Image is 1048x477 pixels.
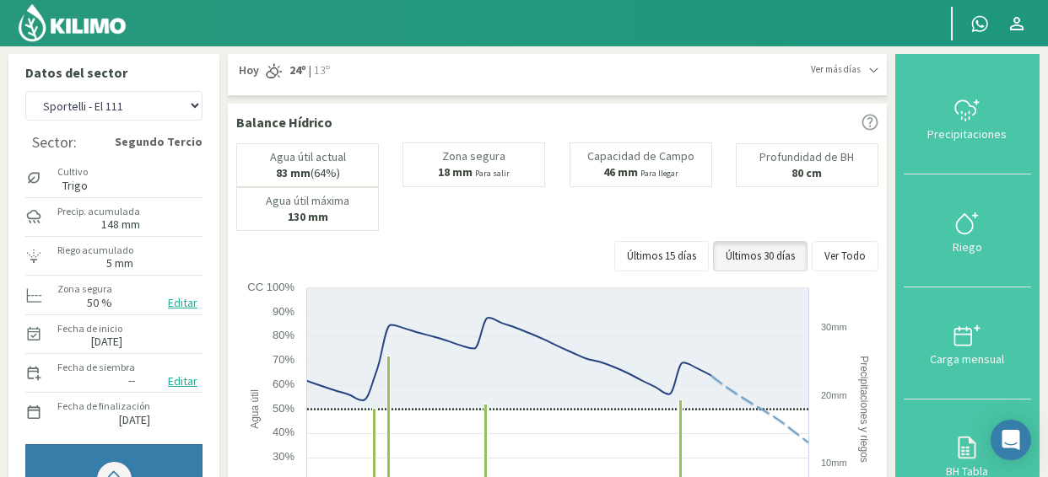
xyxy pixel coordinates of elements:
label: -- [128,375,135,386]
p: Datos del sector [25,62,203,83]
text: 60% [273,378,294,390]
div: BH Tabla [909,465,1026,477]
b: 83 mm [276,165,311,180]
span: Hoy [236,62,259,79]
button: Editar [163,372,203,391]
button: Carga mensual [904,287,1031,399]
label: 50 % [87,297,112,308]
text: 30% [273,450,294,463]
div: Riego [909,241,1026,253]
p: Zona segura [442,150,505,163]
div: Precipitaciones [909,128,1026,140]
text: 30mm [821,322,847,332]
p: Balance Hídrico [236,112,332,132]
text: 80% [273,329,294,341]
strong: 24º [289,62,306,78]
label: [DATE] [119,415,150,426]
label: 148 mm [101,219,140,230]
label: Zona segura [57,281,112,297]
button: Últimos 30 días [713,241,808,271]
text: CC 100% [247,281,294,293]
text: 20mm [821,390,847,400]
button: Últimos 15 días [614,241,709,271]
span: Ver más días [811,62,861,77]
label: Precip. acumulada [57,204,140,219]
span: | [309,62,311,79]
label: 5 mm [106,258,133,269]
button: Riego [904,174,1031,287]
label: Fecha de siembra [57,360,135,375]
p: Agua útil máxima [266,195,349,207]
img: Kilimo [17,3,127,43]
p: (64%) [276,167,340,180]
button: Precipitaciones [904,62,1031,174]
text: 40% [273,426,294,438]
b: 130 mm [288,209,328,224]
small: Para salir [475,168,510,179]
div: Sector: [32,134,77,151]
label: Trigo [57,180,88,191]
p: Profundidad de BH [759,151,854,163]
label: [DATE] [91,336,122,347]
button: Ver Todo [812,241,878,271]
p: Agua útil actual [270,151,346,163]
span: 13º [311,62,330,79]
label: Cultivo [57,164,88,180]
b: 46 mm [603,164,638,180]
label: Riego acumulado [57,243,133,258]
label: Fecha de finalización [57,399,150,414]
div: Open Intercom Messenger [991,420,1031,460]
b: 80 cm [791,165,822,180]
text: Agua útil [249,389,261,429]
p: Capacidad de Campo [587,150,694,163]
label: Fecha de inicio [57,321,122,336]
strong: Segundo Tercio [115,133,203,151]
b: 18 mm [438,164,473,180]
button: Editar [163,293,203,313]
div: Carga mensual [909,353,1026,365]
small: Para llegar [640,168,678,179]
text: 90% [273,305,294,318]
text: 50% [273,402,294,415]
text: 10mm [821,458,847,468]
text: Precipitaciones y riegos [858,356,870,463]
text: 70% [273,353,294,366]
